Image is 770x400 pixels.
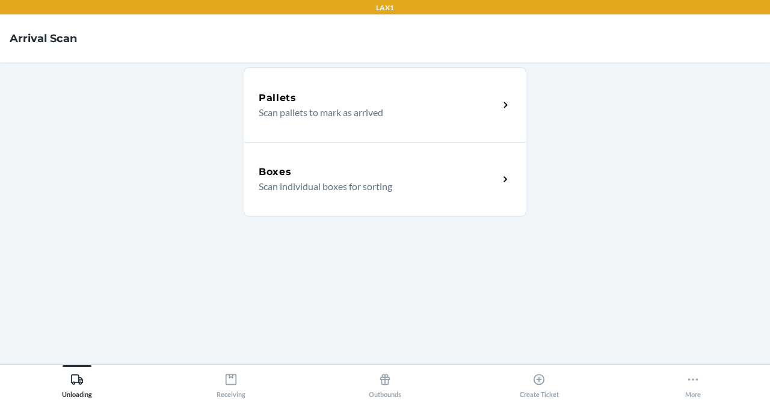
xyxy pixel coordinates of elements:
a: BoxesScan individual boxes for sorting [244,142,526,217]
button: Outbounds [308,365,462,398]
div: More [685,368,701,398]
p: Scan pallets to mark as arrived [259,105,489,120]
h5: Pallets [259,91,297,105]
button: Create Ticket [462,365,616,398]
h4: Arrival Scan [10,31,77,46]
div: Receiving [217,368,245,398]
a: PalletsScan pallets to mark as arrived [244,67,526,142]
div: Unloading [62,368,92,398]
button: More [616,365,770,398]
p: LAX1 [376,2,394,13]
div: Create Ticket [520,368,559,398]
p: Scan individual boxes for sorting [259,179,489,194]
button: Receiving [154,365,308,398]
h5: Boxes [259,165,292,179]
div: Outbounds [369,368,401,398]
